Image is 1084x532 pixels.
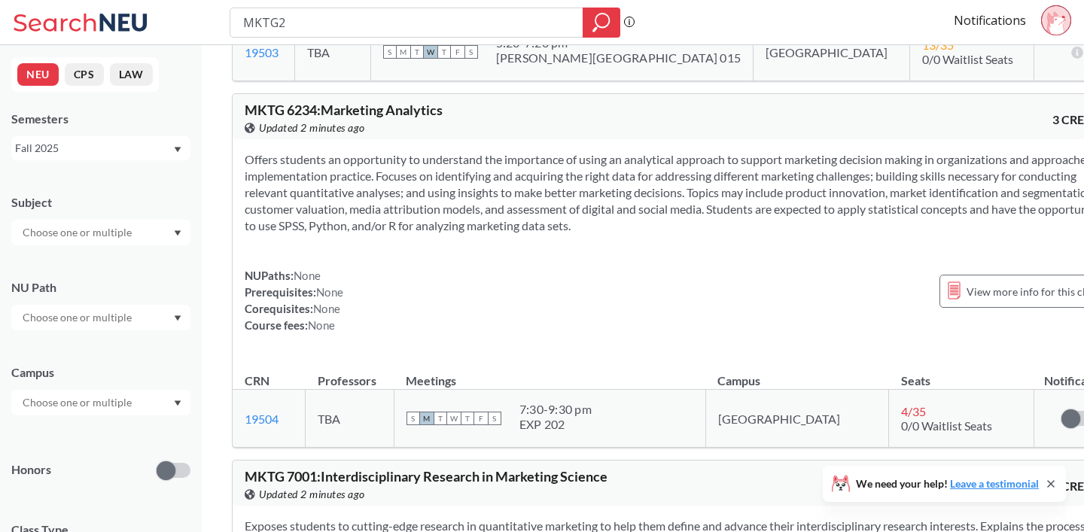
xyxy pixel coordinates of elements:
[397,45,410,59] span: M
[954,12,1026,29] a: Notifications
[420,412,434,425] span: M
[174,230,181,236] svg: Dropdown arrow
[410,45,424,59] span: T
[394,357,705,390] th: Meetings
[461,412,474,425] span: T
[592,12,611,33] svg: magnifying glass
[15,394,142,412] input: Choose one or multiple
[424,45,437,59] span: W
[17,63,59,86] button: NEU
[901,404,926,418] span: 4 / 35
[856,479,1039,489] span: We need your help!
[316,285,343,299] span: None
[11,194,190,211] div: Subject
[174,315,181,321] svg: Dropdown arrow
[406,412,420,425] span: S
[259,120,365,136] span: Updated 2 minutes ago
[705,357,889,390] th: Campus
[306,357,394,390] th: Professors
[245,412,279,426] a: 19504
[15,140,172,157] div: Fall 2025
[383,45,397,59] span: S
[306,390,394,448] td: TBA
[174,400,181,406] svg: Dropdown arrow
[245,267,343,333] div: NUPaths: Prerequisites: Corequisites: Course fees:
[889,357,1034,390] th: Seats
[242,10,572,35] input: Class, professor, course number, "phrase"
[437,45,451,59] span: T
[11,220,190,245] div: Dropdown arrow
[308,318,335,332] span: None
[488,412,501,425] span: S
[11,390,190,415] div: Dropdown arrow
[15,309,142,327] input: Choose one or multiple
[65,63,104,86] button: CPS
[11,305,190,330] div: Dropdown arrow
[434,412,447,425] span: T
[474,412,488,425] span: F
[451,45,464,59] span: F
[519,417,592,432] div: EXP 202
[110,63,153,86] button: LAW
[901,418,992,433] span: 0/0 Waitlist Seats
[496,50,741,65] div: [PERSON_NAME][GEOGRAPHIC_DATA] 015
[11,136,190,160] div: Fall 2025Dropdown arrow
[11,279,190,296] div: NU Path
[519,402,592,417] div: 7:30 - 9:30 pm
[15,223,142,242] input: Choose one or multiple
[313,302,340,315] span: None
[754,23,910,81] td: [GEOGRAPHIC_DATA]
[245,102,443,118] span: MKTG 6234 : Marketing Analytics
[583,8,620,38] div: magnifying glass
[464,45,478,59] span: S
[245,45,279,59] a: 19503
[950,477,1039,490] a: Leave a testimonial
[447,412,461,425] span: W
[294,269,321,282] span: None
[174,147,181,153] svg: Dropdown arrow
[11,111,190,127] div: Semesters
[245,372,269,389] div: CRN
[705,390,889,448] td: [GEOGRAPHIC_DATA]
[922,52,1013,66] span: 0/0 Waitlist Seats
[259,486,365,503] span: Updated 2 minutes ago
[245,468,607,485] span: MKTG 7001 : Interdisciplinary Research in Marketing Science
[11,461,51,479] p: Honors
[11,364,190,381] div: Campus
[295,23,370,81] td: TBA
